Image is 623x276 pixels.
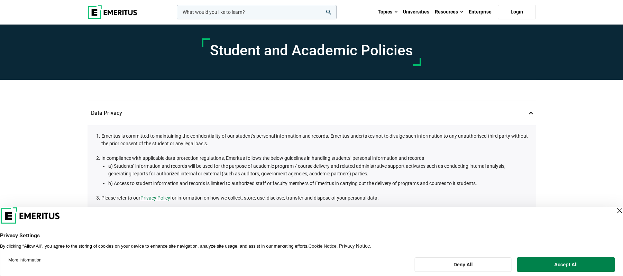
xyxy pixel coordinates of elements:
[101,132,529,148] li: Emeritus is committed to maintaining the confidentiality of our student’s personal information an...
[88,101,536,125] p: Data Privacy
[108,180,529,187] li: b) Access to student information and records is limited to authorized staff or faculty members of...
[210,42,413,59] h1: Student and Academic Policies
[140,194,170,202] a: Privacy Policy
[177,5,337,19] input: woocommerce-product-search-field-0
[498,5,536,19] a: Login
[108,162,529,178] li: a) Students’ information and records will be used for the purpose of academic program / course de...
[101,194,529,202] li: Please refer to our for information on how we collect, store, use, disclose, transfer and dispose...
[101,154,529,187] li: In compliance with applicable data protection regulations, Emeritus follows the below guidelines ...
